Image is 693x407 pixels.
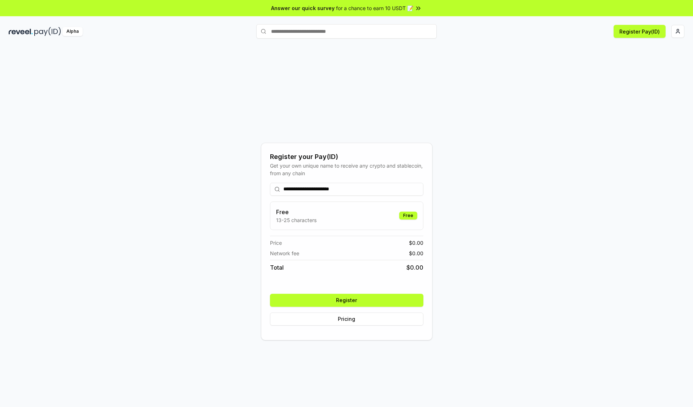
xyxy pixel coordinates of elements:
[270,263,284,272] span: Total
[409,239,423,247] span: $ 0.00
[34,27,61,36] img: pay_id
[270,162,423,177] div: Get your own unique name to receive any crypto and stablecoin, from any chain
[270,313,423,326] button: Pricing
[271,4,335,12] span: Answer our quick survey
[276,208,317,216] h3: Free
[9,27,33,36] img: reveel_dark
[409,249,423,257] span: $ 0.00
[406,263,423,272] span: $ 0.00
[270,294,423,307] button: Register
[62,27,83,36] div: Alpha
[270,249,299,257] span: Network fee
[336,4,413,12] span: for a chance to earn 10 USDT 📝
[276,216,317,224] p: 13-25 characters
[270,239,282,247] span: Price
[270,152,423,162] div: Register your Pay(ID)
[614,25,666,38] button: Register Pay(ID)
[399,212,417,220] div: Free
